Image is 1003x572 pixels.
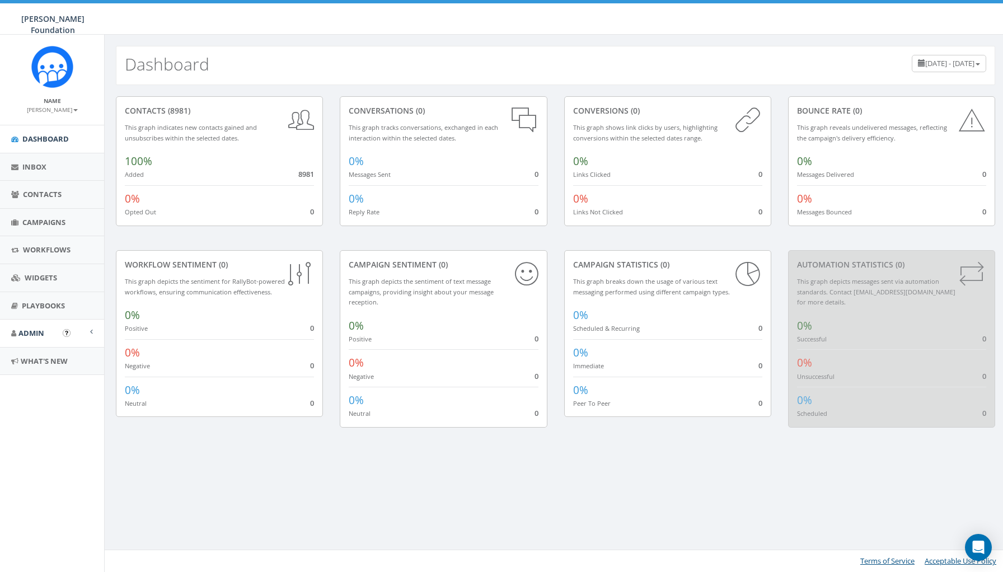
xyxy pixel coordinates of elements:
span: 0% [125,383,140,397]
span: 0% [573,308,588,322]
small: Negative [125,362,150,370]
span: 0% [797,191,812,206]
small: [PERSON_NAME] [27,106,78,114]
span: 0 [535,334,538,344]
small: Added [125,170,144,179]
div: Workflow Sentiment [125,259,314,270]
span: (0) [893,259,904,270]
span: Workflows [23,245,71,255]
small: This graph depicts the sentiment of text message campaigns, providing insight about your message ... [349,277,494,306]
span: Admin [18,328,44,338]
span: 0% [125,308,140,322]
small: Negative [349,372,374,381]
small: Scheduled [797,409,827,418]
small: Successful [797,335,827,343]
span: (0) [414,105,425,116]
span: 0% [349,355,364,370]
small: Links Not Clicked [573,208,623,216]
a: [PERSON_NAME] [27,104,78,114]
h2: Dashboard [125,55,209,73]
small: This graph breaks down the usage of various text messaging performed using different campaign types. [573,277,730,296]
div: Automation Statistics [797,259,986,270]
div: conversions [573,105,762,116]
span: 0 [982,334,986,344]
small: This graph depicts the sentiment for RallyBot-powered workflows, ensuring communication effective... [125,277,285,296]
span: 0% [349,154,364,168]
span: [PERSON_NAME] Foundation [21,13,85,35]
small: This graph indicates new contacts gained and unsubscribes within the selected dates. [125,123,257,142]
span: 0 [310,207,314,217]
span: 0 [982,207,986,217]
span: Contacts [23,189,62,199]
span: 0% [797,154,812,168]
img: Rally_Corp_Icon.png [31,46,73,88]
span: Widgets [25,273,57,283]
span: 0% [573,345,588,360]
span: 0% [797,393,812,407]
span: 0 [310,398,314,408]
span: (0) [217,259,228,270]
small: Neutral [349,409,371,418]
div: contacts [125,105,314,116]
small: This graph tracks conversations, exchanged in each interaction within the selected dates. [349,123,498,142]
small: Links Clicked [573,170,611,179]
a: Terms of Service [860,556,915,566]
span: 0 [535,371,538,381]
div: Open Intercom Messenger [965,534,992,561]
span: 0 [758,398,762,408]
span: 0 [758,360,762,371]
span: 0% [797,355,812,370]
small: Messages Sent [349,170,391,179]
span: 0 [982,371,986,381]
span: 0 [535,207,538,217]
span: 0 [982,408,986,418]
span: 0 [758,323,762,333]
small: Messages Delivered [797,170,854,179]
small: Messages Bounced [797,208,852,216]
small: Peer To Peer [573,399,611,407]
span: 0 [758,207,762,217]
span: 0 [310,360,314,371]
small: Reply Rate [349,208,379,216]
small: Unsuccessful [797,372,835,381]
span: Inbox [22,162,46,172]
span: 0% [349,318,364,333]
small: Scheduled & Recurring [573,324,640,332]
span: 0% [125,191,140,206]
button: Open In-App Guide [63,329,71,337]
div: Bounce Rate [797,105,986,116]
span: 0% [349,393,364,407]
span: (0) [851,105,862,116]
span: 100% [125,154,152,168]
span: 0% [573,154,588,168]
div: Campaign Sentiment [349,259,538,270]
span: Campaigns [22,217,65,227]
small: Name [44,97,61,105]
span: (0) [629,105,640,116]
span: 0 [982,169,986,179]
small: This graph reveals undelivered messages, reflecting the campaign's delivery efficiency. [797,123,947,142]
small: Immediate [573,362,604,370]
span: 0 [535,169,538,179]
span: 0% [797,318,812,333]
small: Neutral [125,399,147,407]
span: 8981 [298,169,314,179]
span: [DATE] - [DATE] [925,58,974,68]
small: Opted Out [125,208,156,216]
span: 0% [573,383,588,397]
small: This graph depicts messages sent via automation standards. Contact [EMAIL_ADDRESS][DOMAIN_NAME] f... [797,277,955,306]
span: 0% [349,191,364,206]
a: Acceptable Use Policy [925,556,996,566]
small: Positive [125,324,148,332]
span: Playbooks [22,301,65,311]
span: 0 [758,169,762,179]
span: (8981) [166,105,190,116]
span: What's New [21,356,68,366]
span: (0) [437,259,448,270]
span: 0% [573,191,588,206]
div: conversations [349,105,538,116]
small: This graph shows link clicks by users, highlighting conversions within the selected dates range. [573,123,718,142]
div: Campaign Statistics [573,259,762,270]
small: Positive [349,335,372,343]
span: (0) [658,259,669,270]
